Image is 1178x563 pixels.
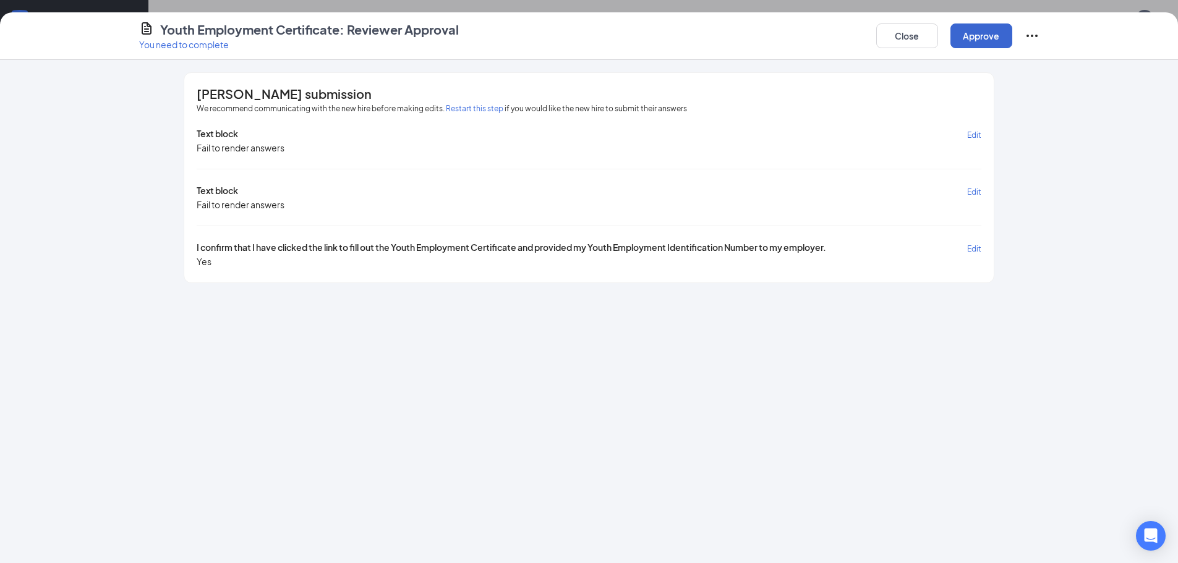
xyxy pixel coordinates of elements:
[160,21,459,38] h4: Youth Employment Certificate: Reviewer Approval
[1025,28,1039,43] svg: Ellipses
[197,241,826,255] span: I confirm that I have clicked the link to fill out the Youth Employment Certificate and provided ...
[967,244,981,253] span: Edit
[967,130,981,140] span: Edit
[967,127,981,142] button: Edit
[197,198,284,211] div: Fail to render answers
[197,88,372,100] span: [PERSON_NAME] submission
[446,103,503,115] button: Restart this step
[139,38,459,51] p: You need to complete
[197,184,238,198] span: Text block
[197,255,211,268] span: Yes
[967,241,981,255] button: Edit
[1136,521,1166,551] div: Open Intercom Messenger
[967,184,981,198] button: Edit
[950,23,1012,48] button: Approve
[876,23,938,48] button: Close
[967,187,981,197] span: Edit
[197,103,687,115] span: We recommend communicating with the new hire before making edits. if you would like the new hire ...
[139,21,154,36] svg: CustomFormIcon
[197,127,238,142] span: Text block
[197,142,284,154] div: Fail to render answers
